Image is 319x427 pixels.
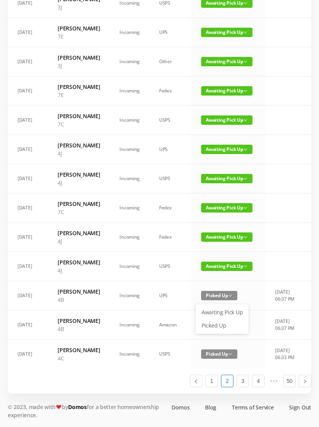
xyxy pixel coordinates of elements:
td: USPS [149,340,191,369]
h6: [PERSON_NAME] [58,83,100,91]
td: Other [149,47,191,76]
i: icon: left [194,379,198,384]
td: [DATE] [8,193,48,223]
td: Incoming [110,223,149,252]
i: icon: down [244,1,247,5]
a: 4 [252,375,264,387]
p: 7C [58,120,100,128]
td: USPS [149,164,191,193]
td: Incoming [110,310,149,340]
td: Amazon [149,310,191,340]
td: USPS [149,106,191,135]
li: Next 5 Pages [268,375,280,387]
td: UPS [149,135,191,164]
span: Awaiting Pick Up [201,174,252,183]
i: icon: right [303,379,307,384]
li: 4 [252,375,265,387]
li: 50 [283,375,296,387]
i: icon: down [244,118,247,122]
i: icon: down [244,60,247,64]
a: 3 [237,375,249,387]
span: ••• [268,375,280,387]
h6: [PERSON_NAME] [58,112,100,120]
i: icon: down [244,264,247,268]
a: Blog [205,403,216,411]
a: Terms of Service [232,403,273,411]
h6: [PERSON_NAME] [58,258,100,266]
td: [DATE] [8,164,48,193]
td: Incoming [110,106,149,135]
li: 1 [205,375,218,387]
td: Fedex [149,193,191,223]
td: [DATE] 06:37 PM [265,281,306,310]
td: UPS [149,281,191,310]
a: 2 [221,375,233,387]
h6: [PERSON_NAME] [58,229,100,237]
h6: [PERSON_NAME] [58,170,100,179]
a: Picked Up [197,319,247,332]
h6: [PERSON_NAME] [58,141,100,149]
i: icon: down [244,147,247,151]
li: 3 [237,375,249,387]
td: Incoming [110,252,149,281]
span: Awaiting Pick Up [201,86,252,96]
span: Awaiting Pick Up [201,232,252,242]
p: © 2023, made with by for a better homeownership experience. [8,403,163,419]
td: [DATE] [8,223,48,252]
td: [DATE] [8,18,48,47]
i: icon: down [244,89,247,93]
p: 4J [58,237,100,245]
span: Awaiting Pick Up [201,115,252,125]
h6: [PERSON_NAME] [58,53,100,62]
td: Fedex [149,76,191,106]
td: Incoming [110,47,149,76]
td: Incoming [110,76,149,106]
p: 3J [58,62,100,70]
td: Incoming [110,18,149,47]
p: 7E [58,91,100,99]
td: [DATE] [8,135,48,164]
p: 3J [58,3,100,11]
span: Awaiting Pick Up [201,28,252,37]
td: [DATE] [8,310,48,340]
li: Next Page [299,375,311,387]
p: 4J [58,179,100,187]
i: icon: down [244,30,247,34]
i: icon: down [244,235,247,239]
td: [DATE] [8,340,48,369]
td: [DATE] [8,281,48,310]
td: Incoming [110,193,149,223]
h6: [PERSON_NAME] [58,200,100,208]
h6: [PERSON_NAME] [58,287,100,296]
p: 7E [58,32,100,41]
h6: [PERSON_NAME] [58,317,100,325]
li: Previous Page [190,375,202,387]
p: 4B [58,325,100,333]
p: 7C [58,208,100,216]
td: Incoming [110,164,149,193]
i: icon: down [244,177,247,181]
i: icon: down [228,352,232,356]
span: Awaiting Pick Up [201,145,252,154]
h6: [PERSON_NAME] [58,346,100,354]
td: UPS [149,18,191,47]
td: [DATE] 06:33 PM [265,340,306,369]
span: Awaiting Pick Up [201,203,252,213]
td: [DATE] [8,76,48,106]
td: [DATE] 06:37 PM [265,310,306,340]
h6: [PERSON_NAME] [58,24,100,32]
li: 2 [221,375,233,387]
a: 1 [206,375,217,387]
td: [DATE] [8,252,48,281]
a: Domos [172,403,190,411]
span: Picked Up [201,291,237,300]
a: Awaiting Pick Up [197,306,247,319]
td: Incoming [110,281,149,310]
p: 4C [58,354,100,362]
i: icon: down [244,206,247,210]
td: [DATE] [8,106,48,135]
td: USPS [149,252,191,281]
td: Fedex [149,223,191,252]
td: Incoming [110,135,149,164]
td: [DATE] [8,47,48,76]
